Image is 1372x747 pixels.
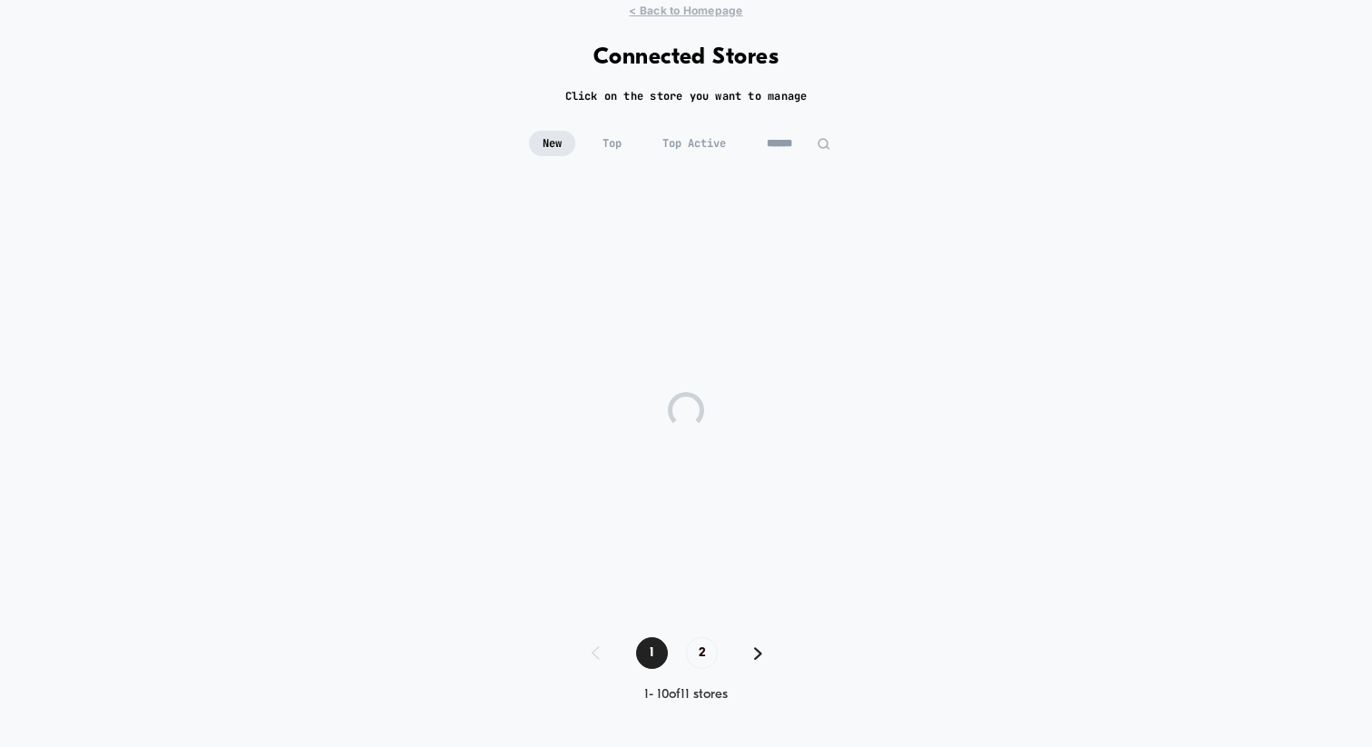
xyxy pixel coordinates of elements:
span: < Back to Homepage [629,4,742,17]
h1: Connected Stores [593,44,779,71]
span: Top Active [649,131,740,156]
h2: Click on the store you want to manage [565,89,808,103]
img: pagination forward [754,647,762,660]
span: Top [589,131,635,156]
img: edit [817,137,830,151]
span: New [529,131,575,156]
